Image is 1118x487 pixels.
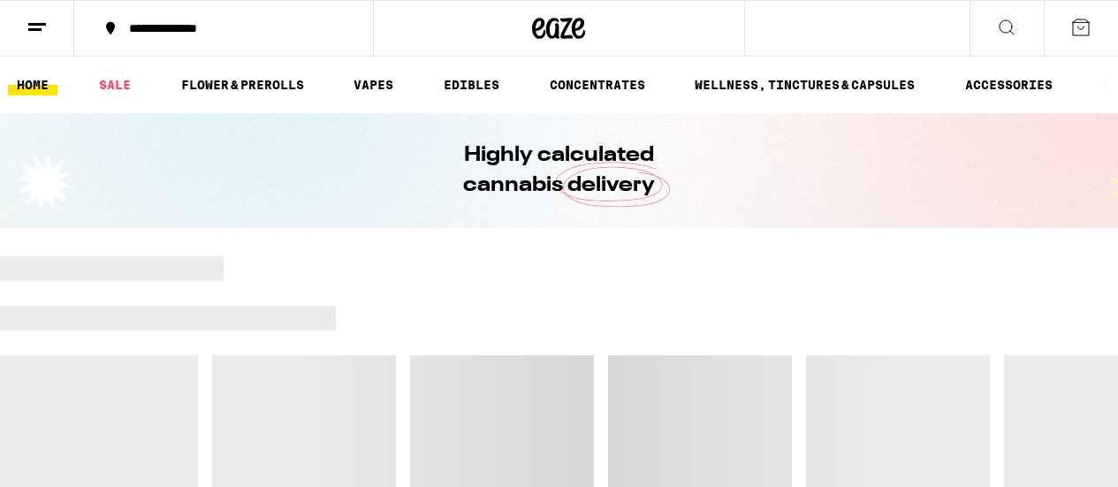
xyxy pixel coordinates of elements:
[956,74,1061,95] a: ACCESSORIES
[414,141,705,201] h1: Highly calculated cannabis delivery
[686,74,924,95] a: WELLNESS, TINCTURES & CAPSULES
[90,74,140,95] a: SALE
[345,74,402,95] a: VAPES
[172,74,313,95] a: FLOWER & PREROLLS
[541,74,654,95] a: CONCENTRATES
[8,74,57,95] a: HOME
[435,74,508,95] a: EDIBLES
